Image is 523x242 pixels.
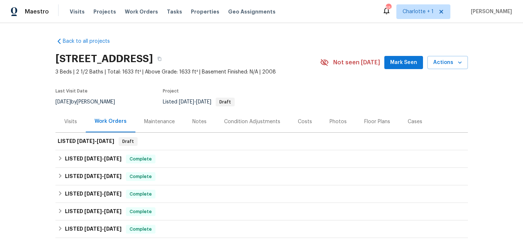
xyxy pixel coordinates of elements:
div: LISTED [DATE]-[DATE]Complete [55,220,468,238]
span: Draft [119,138,137,145]
button: Actions [427,56,468,69]
div: Visits [64,118,77,125]
span: - [84,226,122,231]
span: Complete [127,226,155,233]
span: [DATE] [84,156,102,161]
span: [DATE] [104,226,122,231]
div: Cases [408,118,422,125]
span: Maestro [25,8,49,15]
div: LISTED [DATE]-[DATE]Complete [55,168,468,185]
span: Work Orders [125,8,158,15]
button: Copy Address [153,52,166,65]
span: Last Visit Date [55,89,88,93]
span: [DATE] [196,99,211,105]
span: - [84,191,122,196]
span: Complete [127,155,155,163]
span: [DATE] [179,99,194,105]
span: - [84,174,122,179]
div: LISTED [DATE]-[DATE]Complete [55,203,468,220]
a: Back to all projects [55,38,126,45]
span: - [179,99,211,105]
span: Complete [127,208,155,215]
h6: LISTED [65,207,122,216]
h2: [STREET_ADDRESS] [55,55,153,63]
span: [DATE] [104,191,122,196]
span: - [77,139,114,144]
span: [DATE] [104,209,122,214]
span: [PERSON_NAME] [468,8,512,15]
div: Photos [330,118,347,125]
span: [DATE] [104,156,122,161]
div: Work Orders [95,118,127,125]
div: Condition Adjustments [224,118,280,125]
span: Geo Assignments [228,8,276,15]
span: Listed [163,99,235,105]
span: [DATE] [84,209,102,214]
span: [DATE] [84,226,102,231]
span: Not seen [DATE] [333,59,380,66]
span: Draft [216,100,234,104]
span: Visits [70,8,85,15]
span: [DATE] [77,139,95,144]
h6: LISTED [65,155,122,163]
div: LISTED [DATE]-[DATE]Draft [55,133,468,150]
div: by [PERSON_NAME] [55,98,124,106]
div: Notes [192,118,207,125]
span: [DATE] [84,174,102,179]
span: [DATE] [104,174,122,179]
span: Properties [191,8,219,15]
span: Charlotte + 1 [403,8,434,15]
div: 55 [386,4,391,12]
h6: LISTED [65,225,122,234]
span: Project [163,89,179,93]
div: LISTED [DATE]-[DATE]Complete [55,185,468,203]
div: LISTED [DATE]-[DATE]Complete [55,150,468,168]
span: Projects [93,8,116,15]
span: [DATE] [55,99,71,105]
h6: LISTED [65,172,122,181]
h6: LISTED [65,190,122,198]
div: Costs [298,118,312,125]
div: Maintenance [144,118,175,125]
span: Mark Seen [390,58,417,67]
span: Tasks [167,9,182,14]
span: - [84,156,122,161]
span: [DATE] [97,139,114,144]
span: - [84,209,122,214]
button: Mark Seen [384,56,423,69]
h6: LISTED [58,137,114,146]
span: [DATE] [84,191,102,196]
span: Complete [127,190,155,198]
span: 3 Beds | 2 1/2 Baths | Total: 1633 ft² | Above Grade: 1633 ft² | Basement Finished: N/A | 2008 [55,68,320,76]
span: Actions [433,58,462,67]
div: Floor Plans [364,118,390,125]
span: Complete [127,173,155,180]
